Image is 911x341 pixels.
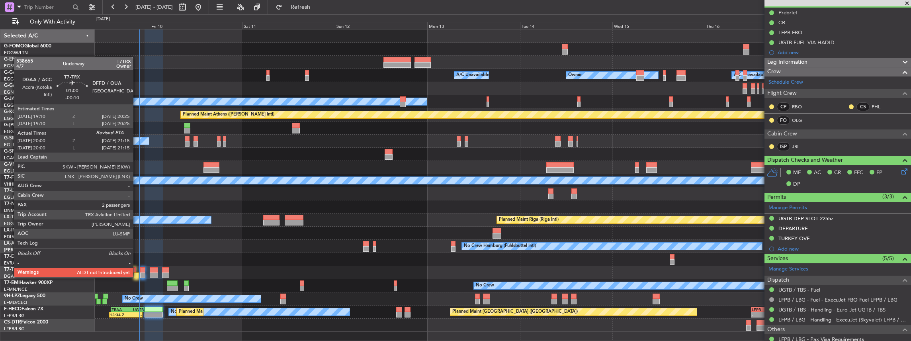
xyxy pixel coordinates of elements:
a: EGLF/FAB [4,194,25,200]
div: Mon 13 [427,22,520,29]
span: Dispatch [767,276,789,285]
a: VHHH/HKG [4,181,27,187]
a: G-SIRSCitation Excel [4,136,50,141]
span: FFC [854,169,863,177]
span: G-[PERSON_NAME] [4,123,48,127]
span: Permits [767,193,786,202]
div: Planned Maint Riga (Riga Intl) [499,214,559,226]
a: EGNR/CEG [4,89,28,95]
a: EGGW/LTN [4,76,28,82]
a: EDLW/DTM [4,234,27,240]
a: LX-INBFalcon 900EX EASy II [4,228,67,233]
a: LFMD/CEQ [4,300,27,306]
a: Manage Permits [768,204,807,212]
a: LFPB / LBG - Fuel - ExecuJet FBO Fuel LFPB / LBG [778,296,897,303]
a: G-ENRGPraetor 600 [4,57,49,62]
span: G-KGKG [4,110,23,114]
div: UGTB [127,307,143,312]
span: G-FOMO [4,44,24,49]
div: Add new [778,49,907,56]
div: No Crew Hamburg (Fuhlsbuttel Intl) [464,240,536,252]
div: UGTB FUEL VIA HADID [778,39,835,46]
a: EGLF/FAB [4,142,25,148]
span: 9H-LPZ [4,294,20,298]
a: F-HECDFalcon 7X [4,307,43,312]
span: G-VNOR [4,162,23,167]
div: Tue 14 [520,22,612,29]
span: G-SIRS [4,136,19,141]
div: Planned Maint [GEOGRAPHIC_DATA] ([GEOGRAPHIC_DATA]) [452,306,578,318]
a: EGGW/LTN [4,129,28,135]
a: LFPB/LBG [4,326,25,332]
a: EGGW/LTN [4,102,28,108]
span: CR [834,169,841,177]
span: CS-DTR [4,320,21,325]
button: Refresh [272,1,320,14]
div: No Crew [171,306,189,318]
div: ISP [777,142,790,151]
span: LX-INB [4,228,20,233]
a: EGGW/LTN [4,50,28,56]
div: Prebrief [778,9,797,16]
span: G-ENRG [4,57,23,62]
div: Planned Maint [GEOGRAPHIC_DATA] ([GEOGRAPHIC_DATA]) [179,306,304,318]
div: No Crew [125,293,143,305]
span: T7-FFI [4,175,18,180]
a: EVRA/[PERSON_NAME] [4,260,53,266]
div: LFPB [752,307,774,312]
div: DEPARTURE [778,225,808,232]
div: No Crew [476,280,494,292]
span: T7-DYN [4,254,22,259]
div: CP [777,102,790,111]
span: DP [793,180,800,188]
div: Fri 10 [150,22,242,29]
a: EGSS/STN [4,63,25,69]
a: Manage Services [768,265,808,273]
a: UGTB / TBS - Fuel [778,286,820,293]
span: G-SPCY [4,149,21,154]
a: G-KGKGLegacy 600 [4,110,48,114]
span: F-HECD [4,307,22,312]
a: G-SPCYLegacy 650 [4,149,47,154]
div: CS [856,102,870,111]
div: - [752,312,774,317]
a: UGTB / TBS - Handling - Euro Jet UGTB / TBS [778,306,886,313]
a: T7-FFIFalcon 7X [4,175,40,180]
span: G-GARE [4,83,22,88]
div: CB [778,19,785,26]
span: (5/5) [882,254,894,263]
div: Wed 15 [612,22,705,29]
span: T7-TRX [4,267,20,272]
div: FO [777,116,790,125]
a: T7-N1960Legacy 650 [4,202,52,206]
span: Flight Crew [767,89,797,98]
div: Thu 9 [57,22,150,29]
a: G-VNORChallenger 650 [4,162,58,167]
a: EGGW/LTN [4,116,28,122]
a: EGGW/LTN [4,221,28,227]
a: 9H-LPZLegacy 500 [4,294,45,298]
a: T7-LZZIPraetor 600 [4,188,47,193]
div: Planned Maint Athens ([PERSON_NAME] Intl) [183,109,274,121]
span: [DATE] - [DATE] [135,4,173,11]
div: Sun 12 [335,22,427,29]
div: A/C Unavailable [456,69,489,81]
div: Add new [778,245,907,252]
a: G-GARECessna Citation XLS+ [4,83,70,88]
span: G-JAGA [4,96,22,101]
span: AC [814,169,821,177]
button: Only With Activity [9,16,86,28]
div: [DATE] [96,16,110,23]
a: EGLF/FAB [4,168,25,174]
a: DNMM/LOS [4,208,29,214]
span: Others [767,325,785,334]
a: PHL [872,103,889,110]
div: Owner [568,69,582,81]
div: - [126,312,142,317]
span: MF [793,169,801,177]
a: LFMN/NCE [4,286,27,292]
div: UGTB DEP SLOT 2255z [778,215,833,222]
a: LX-TROLegacy 650 [4,215,47,219]
a: G-FOMOGlobal 6000 [4,44,51,49]
span: Dispatch Checks and Weather [767,156,843,165]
